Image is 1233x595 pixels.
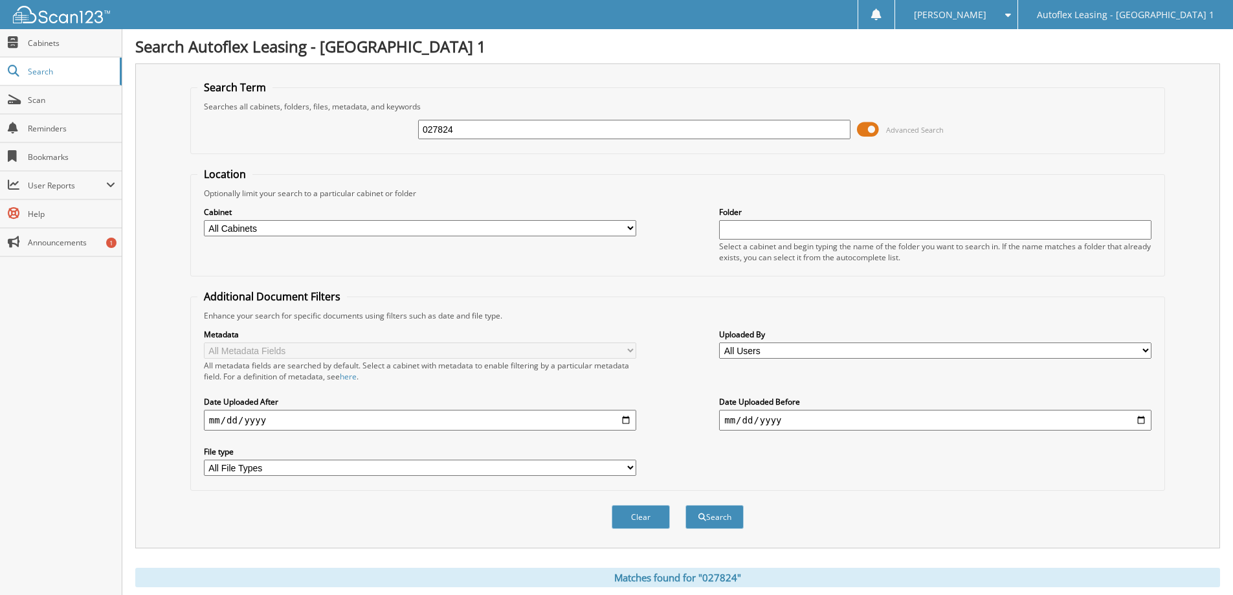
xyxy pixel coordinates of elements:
[204,446,636,457] label: File type
[197,101,1158,112] div: Searches all cabinets, folders, files, metadata, and keywords
[13,6,110,23] img: scan123-logo-white.svg
[135,36,1220,57] h1: Search Autoflex Leasing - [GEOGRAPHIC_DATA] 1
[106,238,117,248] div: 1
[719,241,1151,263] div: Select a cabinet and begin typing the name of the folder you want to search in. If the name match...
[197,167,252,181] legend: Location
[204,410,636,431] input: start
[719,329,1151,340] label: Uploaded By
[204,396,636,407] label: Date Uploaded After
[719,410,1151,431] input: end
[28,180,106,191] span: User Reports
[28,66,113,77] span: Search
[28,95,115,106] span: Scan
[204,207,636,218] label: Cabinet
[719,396,1151,407] label: Date Uploaded Before
[886,125,944,135] span: Advanced Search
[135,568,1220,587] div: Matches found for "027824"
[685,505,744,529] button: Search
[28,208,115,219] span: Help
[197,310,1158,321] div: Enhance your search for specific documents using filters such as date and file type.
[28,38,115,49] span: Cabinets
[28,152,115,163] span: Bookmarks
[197,289,347,304] legend: Additional Document Filters
[719,207,1151,218] label: Folder
[197,188,1158,199] div: Optionally limit your search to a particular cabinet or folder
[28,237,115,248] span: Announcements
[28,123,115,134] span: Reminders
[340,371,357,382] a: here
[1037,11,1214,19] span: Autoflex Leasing - [GEOGRAPHIC_DATA] 1
[612,505,670,529] button: Clear
[914,11,986,19] span: [PERSON_NAME]
[204,329,636,340] label: Metadata
[197,80,272,95] legend: Search Term
[204,360,636,382] div: All metadata fields are searched by default. Select a cabinet with metadata to enable filtering b...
